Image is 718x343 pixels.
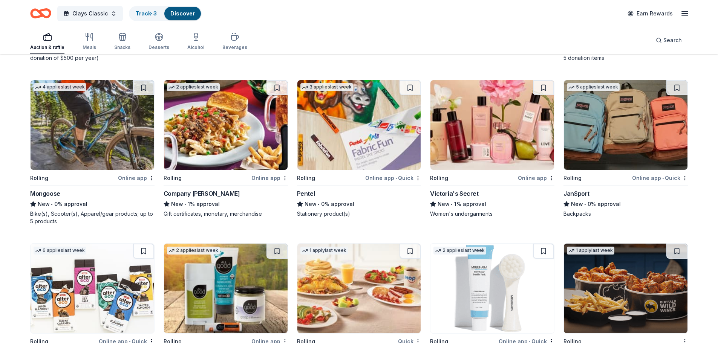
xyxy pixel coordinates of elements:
div: Gift certificates, monetary, merchandise [164,210,288,218]
span: • [184,201,186,207]
button: Track· 3Discover [129,6,202,21]
span: Search [663,36,682,45]
div: Online app Quick [632,173,688,183]
div: 2 applies last week [167,247,220,255]
img: Image for Be Healthy [430,244,554,333]
button: Meals [83,29,96,54]
div: Snacks [114,44,130,50]
div: Rolling [297,174,315,183]
img: Image for IHOP [297,244,421,333]
span: • [318,201,320,207]
div: Victoria's Secret [430,189,478,198]
a: Image for Mongoose4 applieslast weekRollingOnline appMongooseNew•0% approvalBike(s), Scooter(s), ... [30,80,155,225]
img: Image for Victoria's Secret [430,80,554,170]
div: Desserts [148,44,169,50]
span: Clays Classic [72,9,108,18]
a: Track· 3 [136,10,157,17]
span: New [571,200,583,209]
div: Online app [118,173,155,183]
span: New [305,200,317,209]
img: Image for AlterEco Chocolates [31,244,154,333]
div: Mongoose [30,189,60,198]
a: Discover [170,10,195,17]
img: Image for Mongoose [31,80,154,170]
div: 1 apply last week [300,247,348,255]
div: Bike(s), Scooter(s), Apparel/gear; request up to 5 donation items [563,47,688,62]
div: Rolling [30,174,48,183]
img: Image for Buffalo Wild Wings [564,244,687,333]
div: Bike(s), Scooter(s), Apparel/gear products; up to 5 products [30,210,155,225]
div: 0% approval [30,200,155,209]
div: 6 applies last week [34,247,86,255]
div: Women's undergarments [430,210,554,218]
div: Backpacks [563,210,688,218]
div: Rolling [164,174,182,183]
a: Earn Rewards [623,7,677,20]
div: Auction & raffle [30,44,64,50]
button: Desserts [148,29,169,54]
button: Clays Classic [57,6,123,21]
div: Alcohol [187,44,204,50]
img: Image for Company Brinker [164,80,288,170]
span: New [38,200,50,209]
a: Image for JanSport5 applieslast weekRollingOnline app•QuickJanSportNew•0% approvalBackpacks [563,80,688,218]
div: Company [PERSON_NAME] [164,189,240,198]
span: • [585,201,586,207]
div: Gift cards ($50-100 value, with a maximum donation of $500 per year) [30,47,155,62]
a: Image for Pentel3 applieslast weekRollingOnline app•QuickPentelNew•0% approvalStationery product(s) [297,80,421,218]
img: Image for JanSport [564,80,687,170]
button: Alcohol [187,29,204,54]
div: 1 apply last week [567,247,614,255]
div: Stationery product(s) [297,210,421,218]
span: • [662,175,664,181]
button: Beverages [222,29,247,54]
div: 2 applies last week [167,83,220,91]
div: 0% approval [563,200,688,209]
div: 3 applies last week [300,83,353,91]
div: 1% approval [430,200,554,209]
div: 5 applies last week [567,83,620,91]
div: 1% approval [164,200,288,209]
div: Online app Quick [365,173,421,183]
img: Image for Pentel [297,80,421,170]
div: Rolling [430,174,448,183]
span: • [51,201,53,207]
div: 0% approval [297,200,421,209]
img: Image for All Good [164,244,288,333]
button: Search [650,33,688,48]
div: JanSport [563,189,589,198]
div: Pentel [297,189,315,198]
span: • [395,175,397,181]
a: Image for Company Brinker2 applieslast weekRollingOnline appCompany [PERSON_NAME]New•1% approvalG... [164,80,288,218]
a: Home [30,5,51,22]
span: New [438,200,450,209]
a: Image for Victoria's SecretRollingOnline appVictoria's SecretNew•1% approvalWomen's undergarments [430,80,554,218]
button: Auction & raffle [30,29,64,54]
div: Beverages [222,44,247,50]
div: Online app [518,173,554,183]
button: Snacks [114,29,130,54]
span: New [171,200,183,209]
div: 2 applies last week [433,247,486,255]
div: Online app [251,173,288,183]
span: • [451,201,453,207]
div: Meals [83,44,96,50]
div: Rolling [563,174,582,183]
div: 4 applies last week [34,83,86,91]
